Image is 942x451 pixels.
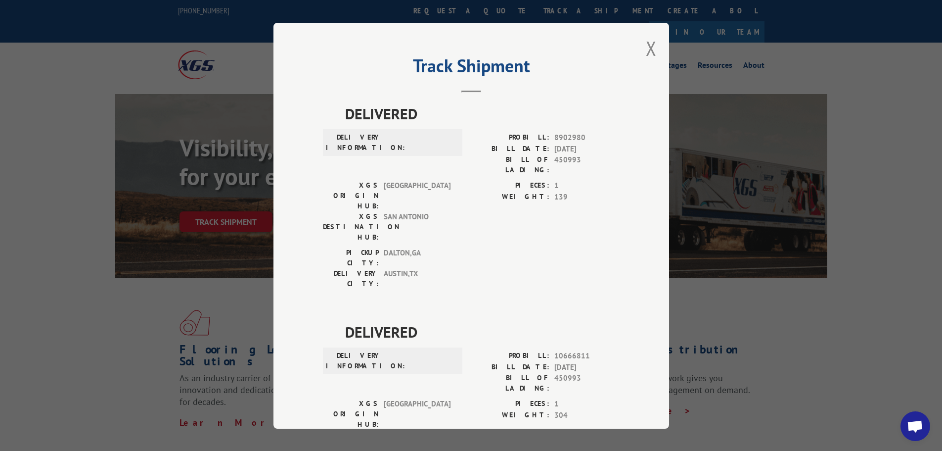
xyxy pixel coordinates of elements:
label: PIECES: [471,180,549,192]
label: BILL OF LADING: [471,154,549,175]
span: 304 [554,409,620,421]
span: 8902980 [554,132,620,144]
label: XGS DESTINATION HUB: [323,211,379,243]
span: 1 [554,180,620,192]
label: PROBILL: [471,351,549,362]
label: PROBILL: [471,132,549,144]
span: [DATE] [554,361,620,373]
label: BILL DATE: [471,143,549,154]
span: SAN ANTONIO [384,211,450,243]
div: Open chat [900,411,930,441]
h2: Track Shipment [323,59,620,78]
span: AUSTIN , TX [384,268,450,289]
span: 10666811 [554,351,620,362]
span: [GEOGRAPHIC_DATA] [384,399,450,430]
label: DELIVERY INFORMATION: [326,132,382,153]
span: 450993 [554,373,620,394]
label: XGS ORIGIN HUB: [323,180,379,211]
span: 1 [554,399,620,410]
span: DELIVERED [345,102,620,125]
label: BILL OF LADING: [471,373,549,394]
span: DELIVERED [345,321,620,343]
span: DALTON , GA [384,248,450,268]
span: [DATE] [554,143,620,154]
label: PICKUP CITY: [323,248,379,268]
span: 139 [554,191,620,202]
label: BILL DATE: [471,361,549,373]
label: WEIGHT: [471,191,549,202]
button: Close modal [646,35,657,61]
span: [GEOGRAPHIC_DATA] [384,180,450,211]
label: XGS ORIGIN HUB: [323,399,379,430]
label: WEIGHT: [471,409,549,421]
span: 450993 [554,154,620,175]
label: DELIVERY CITY: [323,268,379,289]
label: DELIVERY INFORMATION: [326,351,382,371]
label: PIECES: [471,399,549,410]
